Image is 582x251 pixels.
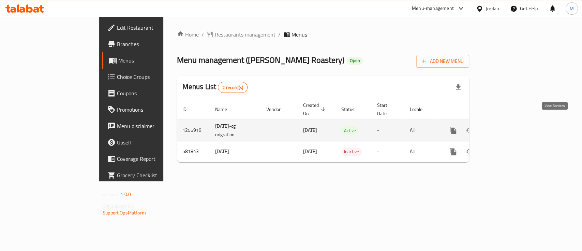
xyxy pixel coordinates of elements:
a: Coupons [102,85,196,101]
span: Open [347,58,363,64]
span: Coverage Report [117,155,191,163]
span: Name [215,105,236,113]
div: Jordan [486,5,499,12]
span: 1.0.0 [120,190,131,199]
a: Coverage Report [102,151,196,167]
span: Restaurants management [215,30,275,39]
a: Grocery Checklist [102,167,196,183]
span: 2 record(s) [218,84,247,91]
span: Status [341,105,363,113]
div: Open [347,57,363,65]
div: Inactive [341,148,362,156]
a: Support.OpsPlatform [103,208,146,217]
span: Choice Groups [117,73,191,81]
a: Branches [102,36,196,52]
span: [DATE] [303,126,317,135]
span: Branches [117,40,191,48]
span: ID [182,105,195,113]
span: Vendor [266,105,289,113]
td: [DATE]-cg migration [210,120,261,141]
span: Version: [103,190,119,199]
td: - [372,120,404,141]
th: Actions [439,99,516,120]
td: [DATE] [210,141,261,162]
span: Menus [292,30,307,39]
li: / [202,30,204,39]
button: Change Status [461,122,478,139]
a: Choice Groups [102,69,196,85]
button: Change Status [461,143,478,160]
div: Export file [450,79,466,96]
a: Edit Restaurant [102,19,196,36]
span: Promotions [117,106,191,114]
a: Upsell [102,134,196,151]
button: Add New Menu [416,55,469,68]
span: M [570,5,574,12]
nav: breadcrumb [177,30,469,39]
a: Menu disclaimer [102,118,196,134]
button: more [445,143,461,160]
table: enhanced table [177,99,516,162]
span: Edit Restaurant [117,24,191,32]
span: Locale [410,105,431,113]
span: Coupons [117,89,191,97]
span: Menu disclaimer [117,122,191,130]
span: Grocery Checklist [117,171,191,179]
span: Get support on: [103,201,134,210]
span: Menus [118,56,191,65]
span: Add New Menu [422,57,464,66]
td: All [404,120,439,141]
td: All [404,141,439,162]
div: Total records count [218,82,248,93]
span: Created On [303,101,328,117]
span: Active [341,127,359,135]
span: Start Date [377,101,396,117]
div: Active [341,126,359,135]
td: - [372,141,404,162]
a: Menus [102,52,196,69]
div: Menu-management [412,4,454,13]
a: Promotions [102,101,196,118]
span: Inactive [341,148,362,156]
span: Upsell [117,138,191,147]
span: [DATE] [303,147,317,156]
span: Menu management ( [PERSON_NAME] Roastery ) [177,52,344,68]
li: / [278,30,281,39]
a: Restaurants management [207,30,275,39]
h2: Menus List [182,82,248,93]
button: more [445,122,461,139]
